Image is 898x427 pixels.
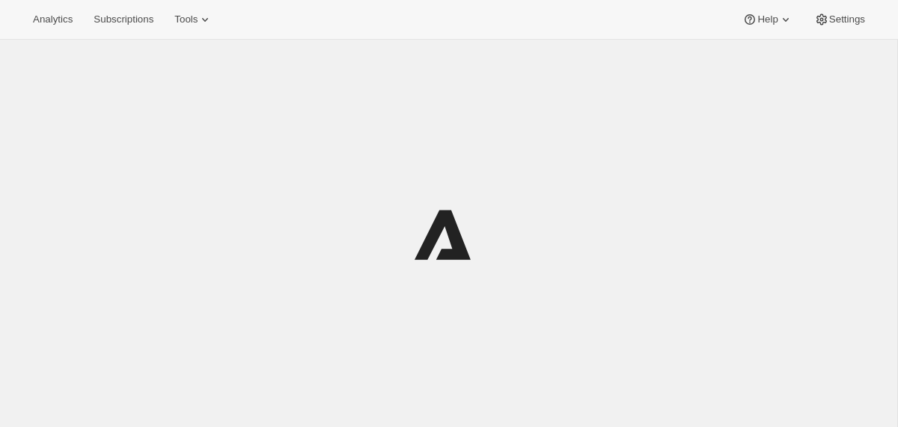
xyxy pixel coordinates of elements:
button: Tools [165,9,222,30]
button: Subscriptions [85,9,162,30]
span: Help [757,13,778,25]
button: Analytics [24,9,82,30]
button: Settings [805,9,874,30]
span: Analytics [33,13,73,25]
span: Tools [174,13,198,25]
span: Settings [829,13,865,25]
span: Subscriptions [94,13,153,25]
button: Help [733,9,801,30]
